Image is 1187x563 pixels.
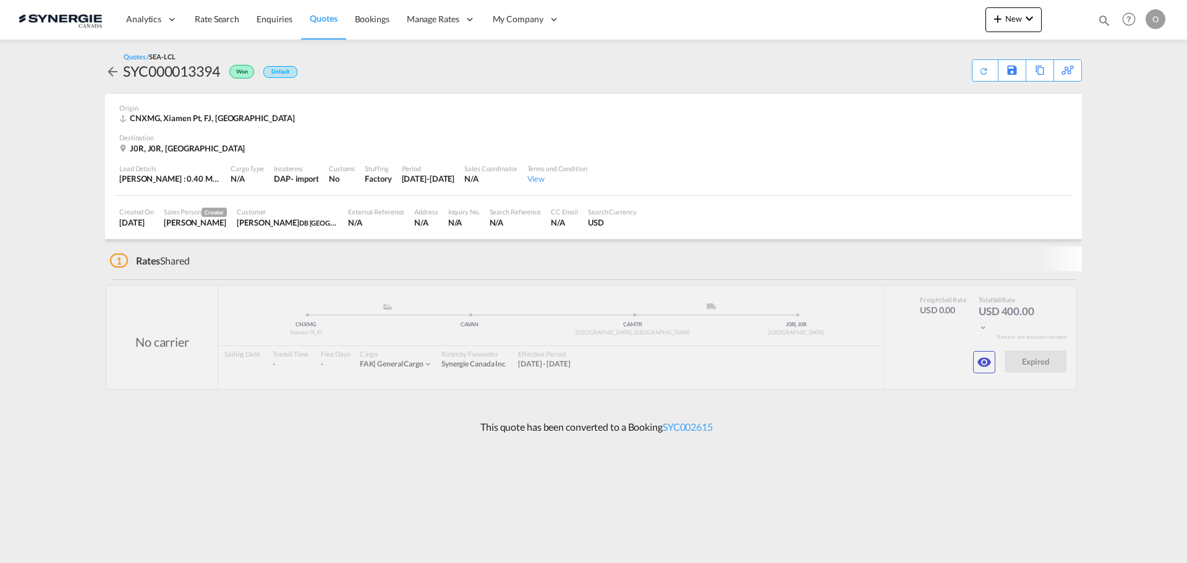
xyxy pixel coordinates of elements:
[490,207,541,216] div: Search Reference
[236,68,251,80] span: Won
[365,164,391,173] div: Stuffing
[973,351,995,373] button: icon-eye
[19,6,102,33] img: 1f56c880d42311ef80fc7dca854c8e59.png
[414,217,438,228] div: N/A
[105,61,123,81] div: icon-arrow-left
[195,14,239,24] span: Rate Search
[1118,9,1146,31] div: Help
[130,113,295,123] span: CNXMG, Xiamen Pt, FJ, [GEOGRAPHIC_DATA]
[448,217,480,228] div: N/A
[329,173,355,184] div: No
[274,173,291,184] div: DAP
[493,13,543,25] span: My Company
[119,112,298,124] div: CNXMG, Xiamen Pt, FJ, Asia Pacific
[123,61,220,81] div: SYC000013394
[1146,9,1165,29] div: O
[365,173,391,184] div: Factory Stuffing
[164,217,227,228] div: Gael Vilsaint
[220,61,257,81] div: Won
[119,143,248,154] div: J0R, J0R, Canada
[551,207,578,216] div: CC Email
[126,13,161,25] span: Analytics
[551,217,578,228] div: N/A
[414,207,438,216] div: Address
[474,420,713,434] p: This quote has been converted to a Booking
[464,173,517,184] div: N/A
[1118,9,1139,30] span: Help
[1022,11,1037,26] md-icon: icon-chevron-down
[464,164,517,173] div: Sales Coordinator
[329,164,355,173] div: Customs
[527,164,587,173] div: Terms and Condition
[263,66,297,78] div: Default
[985,7,1042,32] button: icon-plus 400-fgNewicon-chevron-down
[348,207,404,216] div: External Reference
[299,218,377,227] span: DB [GEOGRAPHIC_DATA]
[990,11,1005,26] md-icon: icon-plus 400-fg
[1097,14,1111,27] md-icon: icon-magnify
[977,355,992,370] md-icon: icon-eye
[402,164,455,173] div: Period
[119,207,154,216] div: Created On
[231,164,264,173] div: Cargo Type
[448,207,480,216] div: Inquiry No.
[164,207,227,217] div: Sales Person
[119,133,1068,142] div: Destination
[274,164,319,173] div: Incoterms
[977,64,991,78] md-icon: icon-refresh
[202,208,227,217] span: Creator
[237,207,338,216] div: Customer
[310,13,337,23] span: Quotes
[588,217,637,228] div: USD
[105,64,120,79] md-icon: icon-arrow-left
[663,421,713,433] a: SYC002615
[348,217,404,228] div: N/A
[588,207,637,216] div: Search Currency
[402,173,455,184] div: 17 Aug 2025
[490,217,541,228] div: N/A
[231,173,264,184] div: N/A
[257,14,292,24] span: Enquiries
[124,52,176,61] div: Quotes /SEA-LCL
[110,254,190,268] div: Shared
[237,217,338,228] div: Terence Ho
[979,60,992,76] div: Quote PDF is not available at this time
[149,53,175,61] span: SEA-LCL
[407,13,459,25] span: Manage Rates
[355,14,389,24] span: Bookings
[119,217,154,228] div: 18 Jul 2025
[527,173,587,184] div: View
[1097,14,1111,32] div: icon-magnify
[990,14,1037,23] span: New
[136,255,161,266] span: Rates
[119,164,221,173] div: Load Details
[998,60,1026,81] div: Save As Template
[291,173,319,184] div: - import
[110,253,128,268] span: 1
[119,173,221,184] div: [PERSON_NAME] : 0.40 MT | Volumetric Wt : 3.30 CBM | Chargeable Wt : 3.30 W/M
[119,103,1068,112] div: Origin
